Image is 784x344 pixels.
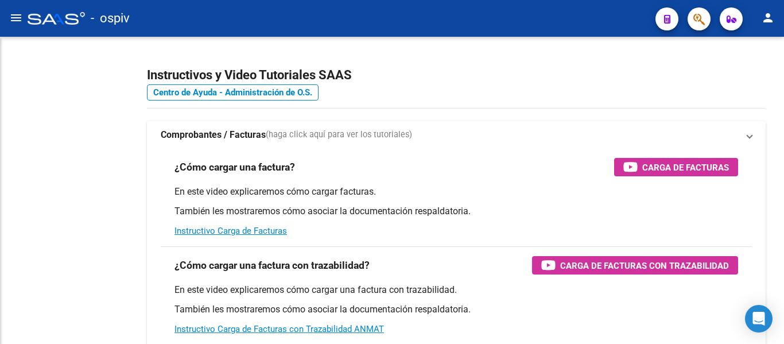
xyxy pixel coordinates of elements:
[161,129,266,141] strong: Comprobantes / Facturas
[266,129,412,141] span: (haga click aquí para ver los tutoriales)
[532,256,738,275] button: Carga de Facturas con Trazabilidad
[147,84,319,101] a: Centro de Ayuda - Administración de O.S.
[174,185,738,198] p: En este video explicaremos cómo cargar facturas.
[174,205,738,218] p: También les mostraremos cómo asociar la documentación respaldatoria.
[147,64,766,86] h2: Instructivos y Video Tutoriales SAAS
[174,324,384,334] a: Instructivo Carga de Facturas con Trazabilidad ANMAT
[614,158,738,176] button: Carga de Facturas
[91,6,130,31] span: - ospiv
[174,284,738,296] p: En este video explicaremos cómo cargar una factura con trazabilidad.
[761,11,775,25] mat-icon: person
[745,305,773,333] div: Open Intercom Messenger
[560,258,729,273] span: Carga de Facturas con Trazabilidad
[9,11,23,25] mat-icon: menu
[174,226,287,236] a: Instructivo Carga de Facturas
[147,121,766,149] mat-expansion-panel-header: Comprobantes / Facturas(haga click aquí para ver los tutoriales)
[174,303,738,316] p: También les mostraremos cómo asociar la documentación respaldatoria.
[174,159,295,175] h3: ¿Cómo cargar una factura?
[174,257,370,273] h3: ¿Cómo cargar una factura con trazabilidad?
[642,160,729,175] span: Carga de Facturas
